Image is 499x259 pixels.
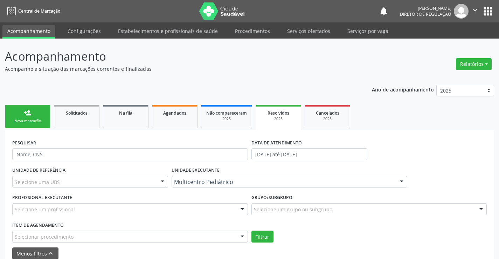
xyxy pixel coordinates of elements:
[282,25,335,37] a: Serviços ofertados
[469,4,482,19] button: 
[12,192,72,203] label: PROFISSIONAL EXECUTANTE
[2,25,55,39] a: Acompanhamento
[400,5,451,11] div: [PERSON_NAME]
[206,110,247,116] span: Não compareceram
[5,48,347,65] p: Acompanhamento
[482,5,494,18] button: apps
[66,110,88,116] span: Solicitados
[10,118,45,124] div: Nova marcação
[400,11,451,17] span: Diretor de regulação
[24,109,32,117] div: person_add
[163,110,186,116] span: Agendados
[372,85,434,94] p: Ano de acompanhamento
[310,116,345,122] div: 2025
[254,206,332,213] span: Selecione um grupo ou subgrupo
[5,5,60,17] a: Central de Marcação
[379,6,389,16] button: notifications
[454,4,469,19] img: img
[251,231,273,243] button: Filtrar
[172,165,220,176] label: UNIDADE EXECUTANTE
[113,25,223,37] a: Estabelecimentos e profissionais de saúde
[47,250,55,257] i: keyboard_arrow_up
[12,220,64,231] label: Item de agendamento
[12,137,36,148] label: PESQUISAR
[456,58,492,70] button: Relatórios
[268,110,289,116] span: Resolvidos
[18,8,60,14] span: Central de Marcação
[471,6,479,14] i: 
[15,206,75,213] span: Selecione um profissional
[119,110,132,116] span: Na fila
[316,110,339,116] span: Cancelados
[251,137,302,148] label: DATA DE ATENDIMENTO
[206,116,247,122] div: 2025
[12,165,65,176] label: UNIDADE DE REFERÊNCIA
[5,65,347,73] p: Acompanhe a situação das marcações correntes e finalizadas
[174,178,393,185] span: Multicentro Pediátrico
[251,148,367,160] input: Selecione um intervalo
[15,233,74,240] span: Selecionar procedimento
[12,148,248,160] input: Nome, CNS
[251,192,292,203] label: Grupo/Subgrupo
[261,116,296,122] div: 2025
[342,25,393,37] a: Serviços por vaga
[15,178,60,186] span: Selecione uma UBS
[230,25,275,37] a: Procedimentos
[63,25,106,37] a: Configurações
